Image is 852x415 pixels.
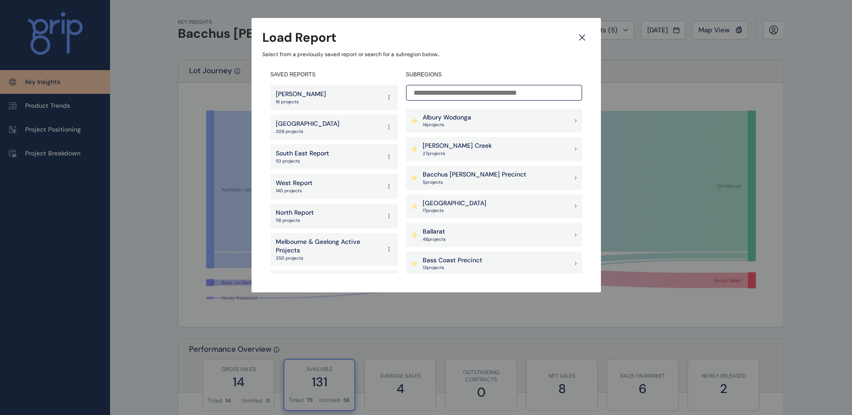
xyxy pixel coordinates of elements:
p: 14 project s [423,122,471,128]
p: South East Report [276,149,329,158]
p: [PERSON_NAME] Creek [423,141,492,150]
h4: SAVED REPORTS [270,71,398,79]
p: 118 projects [276,217,314,224]
p: West Report [276,179,313,188]
p: Bacchus [PERSON_NAME] Precinct [423,170,526,179]
p: Albury Wodonga [423,113,471,122]
h4: SUBREGIONS [406,71,582,79]
p: [PERSON_NAME] [276,90,326,99]
h3: Load Report [262,29,336,46]
p: 309 projects [276,128,340,135]
p: 16 projects [276,99,326,105]
p: Select from a previously saved report or search for a subregion below... [262,51,590,58]
p: [GEOGRAPHIC_DATA] [276,119,340,128]
p: 27 project s [423,150,492,157]
p: 140 projects [276,188,313,194]
p: Melbourne & Geelong Active Projects [276,238,381,255]
p: Bass Coast Precinct [423,256,482,265]
p: 13 project s [423,265,482,271]
p: North Report [276,208,314,217]
p: Ballarat [423,227,446,236]
p: 5 project s [423,179,526,185]
p: 113 projects [276,158,329,164]
p: 350 projects [276,255,381,261]
p: 48 project s [423,236,446,243]
p: [GEOGRAPHIC_DATA] [423,199,486,208]
p: 17 project s [423,207,486,214]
